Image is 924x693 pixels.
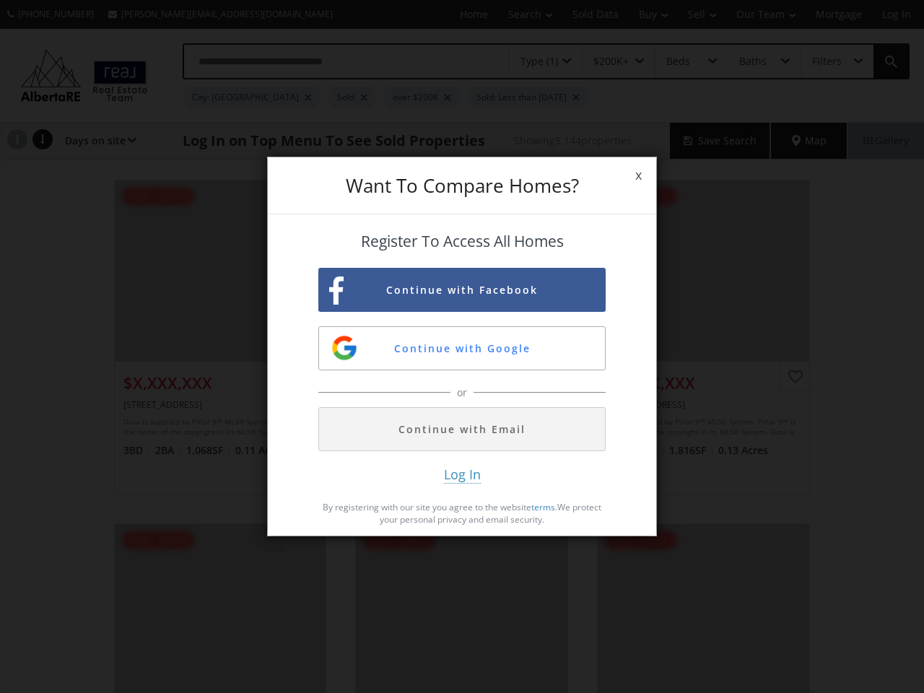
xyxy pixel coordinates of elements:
button: Continue with Facebook [318,268,606,312]
span: x [621,155,656,196]
button: Continue with Email [318,407,606,451]
button: Continue with Google [318,326,606,370]
img: facebook-sign-up [329,276,344,305]
img: google-sign-up [330,334,359,362]
a: terms [531,501,555,513]
h4: Register To Access All Homes [318,233,606,250]
span: or [453,385,471,400]
span: Log In [444,466,481,484]
p: By registering with our site you agree to the website . We protect your personal privacy and emai... [318,501,606,526]
h3: Want To Compare Homes? [318,176,606,195]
